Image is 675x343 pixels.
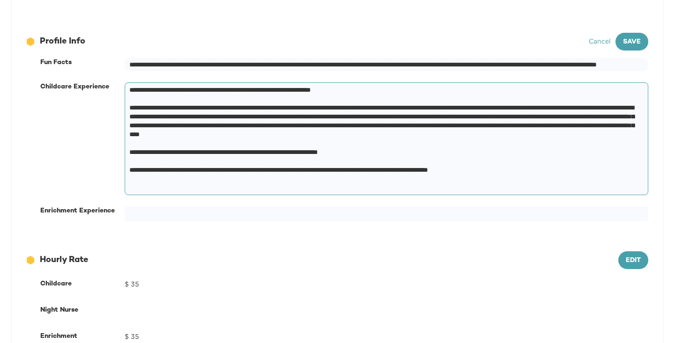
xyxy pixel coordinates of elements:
[125,277,648,292] div: $ 35
[40,206,125,216] div: Enrichment Experience
[589,37,611,44] a: Cancel
[40,82,125,92] div: Childcare Experience
[40,303,125,318] div: Night Nurse
[27,254,618,266] div: Hourly Rate
[626,255,641,267] span: Edit
[40,277,125,292] div: Childcare
[27,36,589,48] div: Profile Info
[615,33,648,51] button: Save
[623,36,641,48] span: Save
[618,251,648,269] button: Edit
[40,58,125,67] div: Fun Facts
